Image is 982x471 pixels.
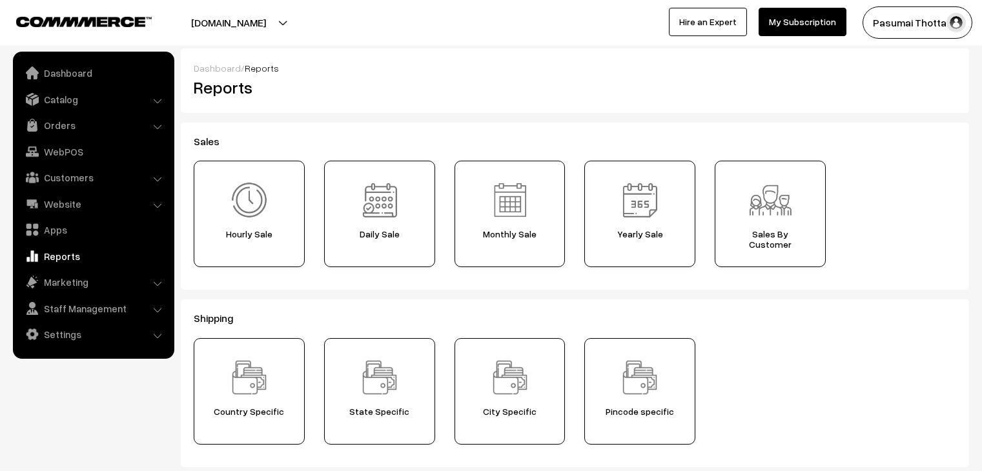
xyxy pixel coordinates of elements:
a: Orders [16,114,170,137]
a: Report Monthly Sale [455,161,566,267]
img: Report [617,177,662,223]
span: Monthly Sale [459,229,561,239]
a: Report Daily Sale [324,161,435,267]
span: Yearly Sale [589,229,691,239]
img: user [946,13,966,32]
a: Apps [16,218,170,241]
a: WebPOS [16,140,170,163]
img: Report [487,177,533,223]
a: Hire an Expert [669,8,747,36]
a: Settings [16,323,170,346]
a: COMMMERCE [16,13,129,28]
img: Report [617,355,662,400]
img: Report [748,177,793,223]
a: Report City Specific [455,338,566,445]
span: Daily Sale [329,229,431,239]
div: / [194,61,956,75]
img: Report [227,355,272,400]
img: COMMMERCE [16,17,152,26]
span: City Specific [459,406,561,417]
a: Customers [16,166,170,189]
span: Country Specific [198,406,300,417]
button: [DOMAIN_NAME] [146,6,311,39]
a: Report Hourly Sale [194,161,305,267]
button: Pasumai Thotta… [863,6,972,39]
a: Report Pincode specific [584,338,695,445]
a: Marketing [16,270,170,294]
a: Staff Management [16,297,170,320]
span: Reports [245,63,279,74]
a: Dashboard [16,61,170,85]
img: Report [487,355,533,400]
img: Report [357,177,402,223]
a: Reports [16,245,170,268]
a: Catalog [16,88,170,111]
span: Sales By Customer [719,229,821,250]
img: Report [227,177,272,223]
h2: Reports [194,77,435,97]
a: Report Sales ByCustomer [715,161,826,267]
a: Dashboard [194,63,241,74]
span: Shipping [194,312,249,325]
a: Website [16,192,170,215]
a: Report State Specific [324,338,435,445]
a: My Subscription [759,8,846,36]
span: Hourly Sale [198,229,300,239]
img: Report [357,355,402,400]
span: Sales [194,135,235,148]
span: State Specific [329,406,431,417]
a: Report Country Specific [194,338,305,445]
span: Pincode specific [589,406,691,417]
a: Report Yearly Sale [584,161,695,267]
